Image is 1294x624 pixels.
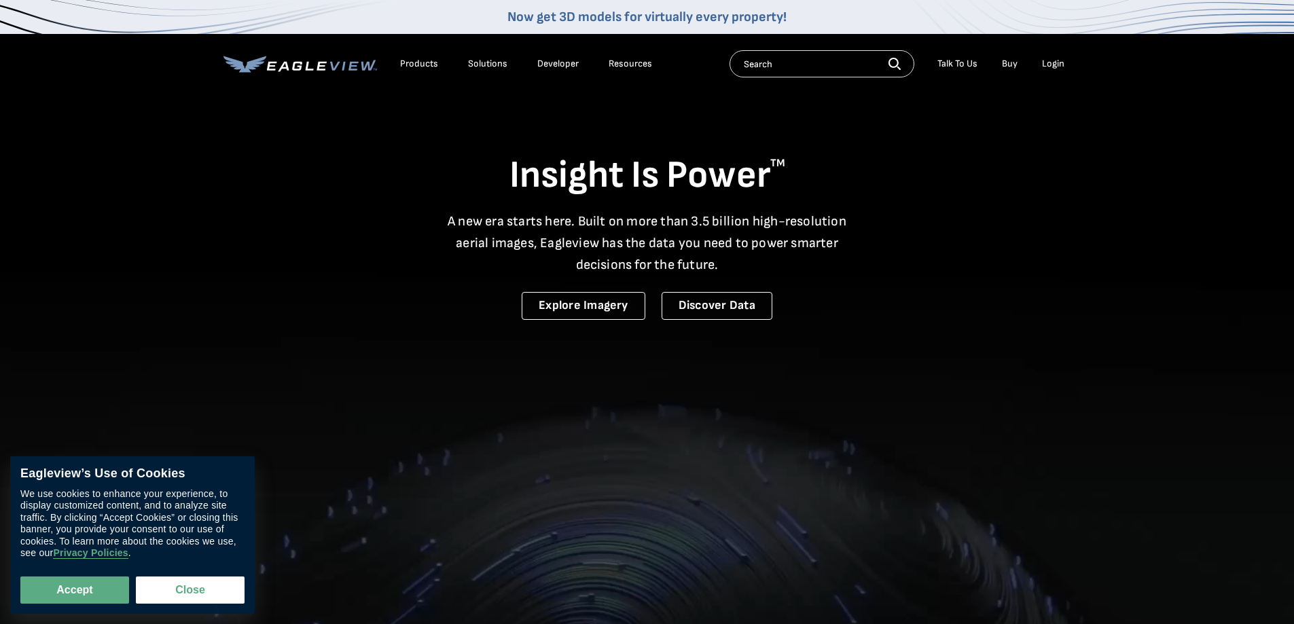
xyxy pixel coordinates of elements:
[223,152,1071,200] h1: Insight Is Power
[1042,58,1064,70] div: Login
[609,58,652,70] div: Resources
[730,50,914,77] input: Search
[770,157,785,170] sup: TM
[439,210,855,276] p: A new era starts here. Built on more than 3.5 billion high-resolution aerial images, Eagleview ha...
[400,58,438,70] div: Products
[522,292,645,320] a: Explore Imagery
[53,548,128,559] a: Privacy Policies
[20,488,245,559] div: We use cookies to enhance your experience, to display customized content, and to analyze site tra...
[136,576,245,604] button: Close
[20,576,129,604] button: Accept
[662,292,772,320] a: Discover Data
[507,9,787,25] a: Now get 3D models for virtually every property!
[937,58,977,70] div: Talk To Us
[537,58,579,70] a: Developer
[468,58,507,70] div: Solutions
[1002,58,1018,70] a: Buy
[20,466,245,481] div: Eagleview’s Use of Cookies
